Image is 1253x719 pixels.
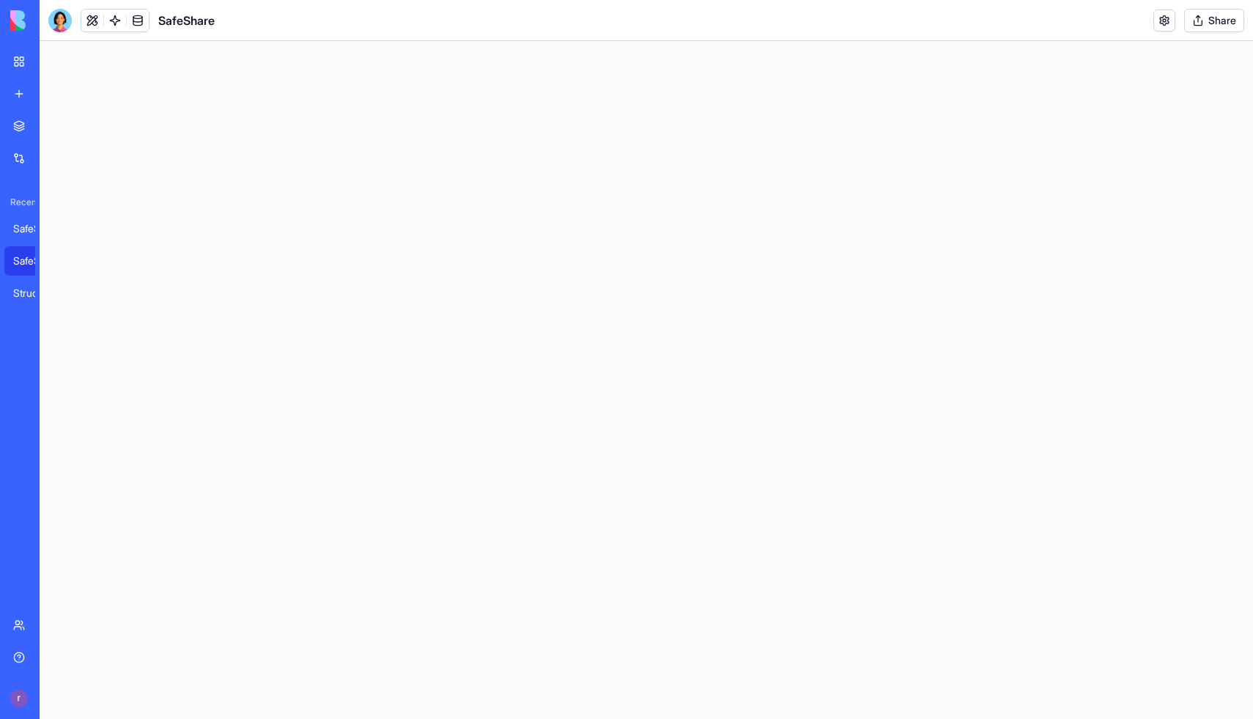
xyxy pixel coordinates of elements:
[158,12,215,29] h1: SafeShare
[13,286,54,300] div: Structured Product Builder
[13,221,54,236] div: SafeShare
[1184,9,1244,32] button: Share
[4,279,63,308] a: Structured Product Builder
[10,10,101,31] img: logo
[4,214,63,243] a: SafeShare
[4,246,63,276] a: SafeShare
[10,690,28,707] img: ACg8ocK9p4COroYERF96wq_Nqbucimpd5rvzMLLyBNHYTn_bI3RzLw=s96-c
[13,254,54,268] div: SafeShare
[4,196,35,208] span: Recent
